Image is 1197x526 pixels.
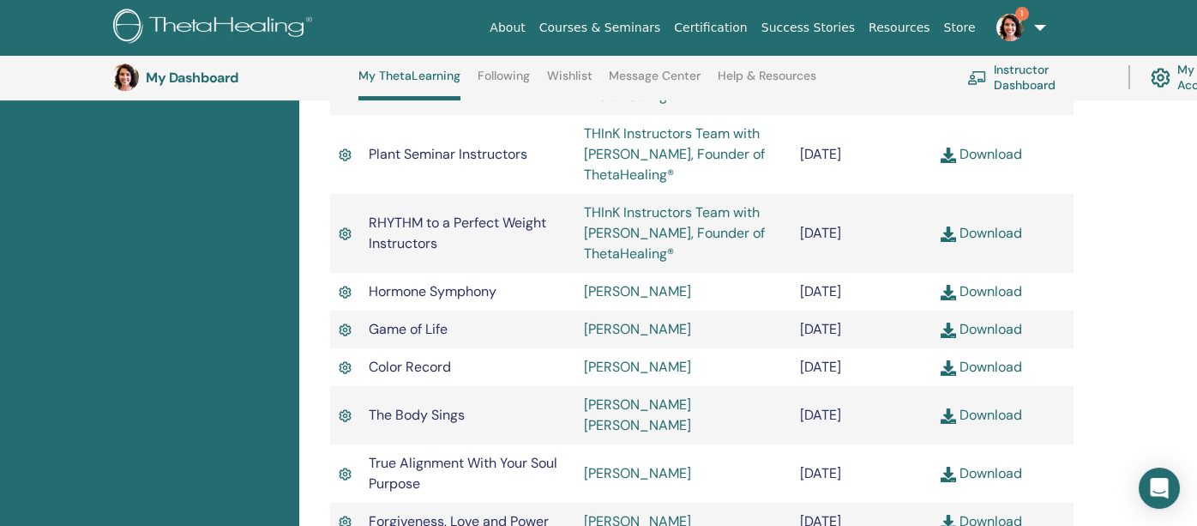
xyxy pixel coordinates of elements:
[483,12,532,44] a: About
[791,348,933,386] td: [DATE]
[996,14,1024,41] img: default.jpg
[718,69,816,96] a: Help & Resources
[358,69,460,100] a: My ThetaLearning
[941,227,956,242] img: download.svg
[667,12,754,44] a: Certification
[584,124,765,184] a: THInK Instructors Team with [PERSON_NAME], Founder of ThetaHealing®
[791,444,933,503] td: [DATE]
[369,214,546,252] span: RHYTHM to a Perfect Weight Instructors
[941,320,1022,338] a: Download
[369,145,527,163] span: Plant Seminar Instructors
[111,63,139,91] img: default.jpg
[791,311,933,348] td: [DATE]
[1015,7,1029,21] span: 1
[791,386,933,444] td: [DATE]
[755,12,862,44] a: Success Stories
[941,408,956,424] img: download.svg
[339,225,352,243] img: Active Certificate
[369,454,557,493] span: True Alignment With Your Soul Purpose
[584,396,691,434] a: [PERSON_NAME] [PERSON_NAME]
[339,321,352,339] img: Active Certificate
[339,283,352,301] img: Active Certificate
[478,69,530,96] a: Following
[584,203,765,263] a: THInK Instructors Team with [PERSON_NAME], Founder of ThetaHealing®
[941,145,1022,163] a: Download
[369,406,465,424] span: The Body Sings
[339,146,352,164] img: Active Certificate
[941,467,956,482] img: download.svg
[941,285,956,300] img: download.svg
[941,464,1022,482] a: Download
[339,465,352,483] img: Active Certificate
[339,359,352,377] img: Active Certificate
[584,320,691,338] a: [PERSON_NAME]
[791,115,933,194] td: [DATE]
[339,407,352,425] img: Active Certificate
[532,12,668,44] a: Courses & Seminars
[584,464,691,482] a: [PERSON_NAME]
[941,323,956,338] img: download.svg
[967,70,987,85] img: chalkboard-teacher.svg
[369,358,451,376] span: Color Record
[937,12,983,44] a: Store
[369,282,496,300] span: Hormone Symphony
[584,358,691,376] a: [PERSON_NAME]
[547,69,592,96] a: Wishlist
[862,12,937,44] a: Resources
[146,70,317,86] h3: My Dashboard
[584,45,765,105] a: THInK Instructors Team with [PERSON_NAME], Founder of ThetaHealing®
[941,282,1022,300] a: Download
[791,194,933,273] td: [DATE]
[113,9,318,47] img: logo.png
[584,282,691,300] a: [PERSON_NAME]
[967,58,1108,96] a: Instructor Dashboard
[369,320,448,338] span: Game of Life
[941,360,956,376] img: download.svg
[941,358,1022,376] a: Download
[941,224,1022,242] a: Download
[609,69,701,96] a: Message Center
[791,273,933,311] td: [DATE]
[941,406,1022,424] a: Download
[941,148,956,163] img: download.svg
[1139,468,1180,509] div: Open Intercom Messenger
[1151,63,1170,92] img: cog.svg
